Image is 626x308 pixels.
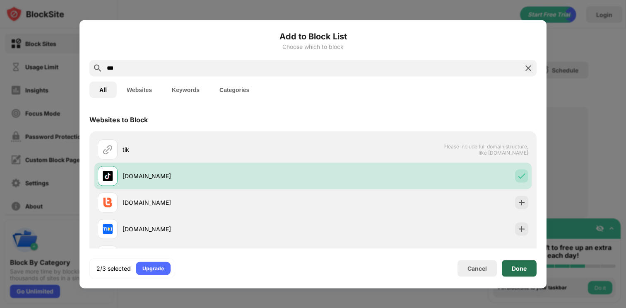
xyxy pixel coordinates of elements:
[467,265,487,272] div: Cancel
[89,115,148,124] div: Websites to Block
[443,143,528,155] span: Please include full domain structure, like [DOMAIN_NAME]
[89,43,537,50] div: Choose which to block
[123,145,313,154] div: tik
[103,171,113,181] img: favicons
[123,198,313,207] div: [DOMAIN_NAME]
[93,63,103,73] img: search.svg
[103,224,113,234] img: favicons
[103,197,113,207] img: favicons
[117,81,162,98] button: Websites
[96,264,131,272] div: 2/3 selected
[523,63,533,73] img: search-close
[123,225,313,233] div: [DOMAIN_NAME]
[142,264,164,272] div: Upgrade
[123,172,313,180] div: [DOMAIN_NAME]
[89,81,117,98] button: All
[162,81,209,98] button: Keywords
[89,30,537,42] h6: Add to Block List
[103,144,113,154] img: url.svg
[209,81,259,98] button: Categories
[512,265,527,272] div: Done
